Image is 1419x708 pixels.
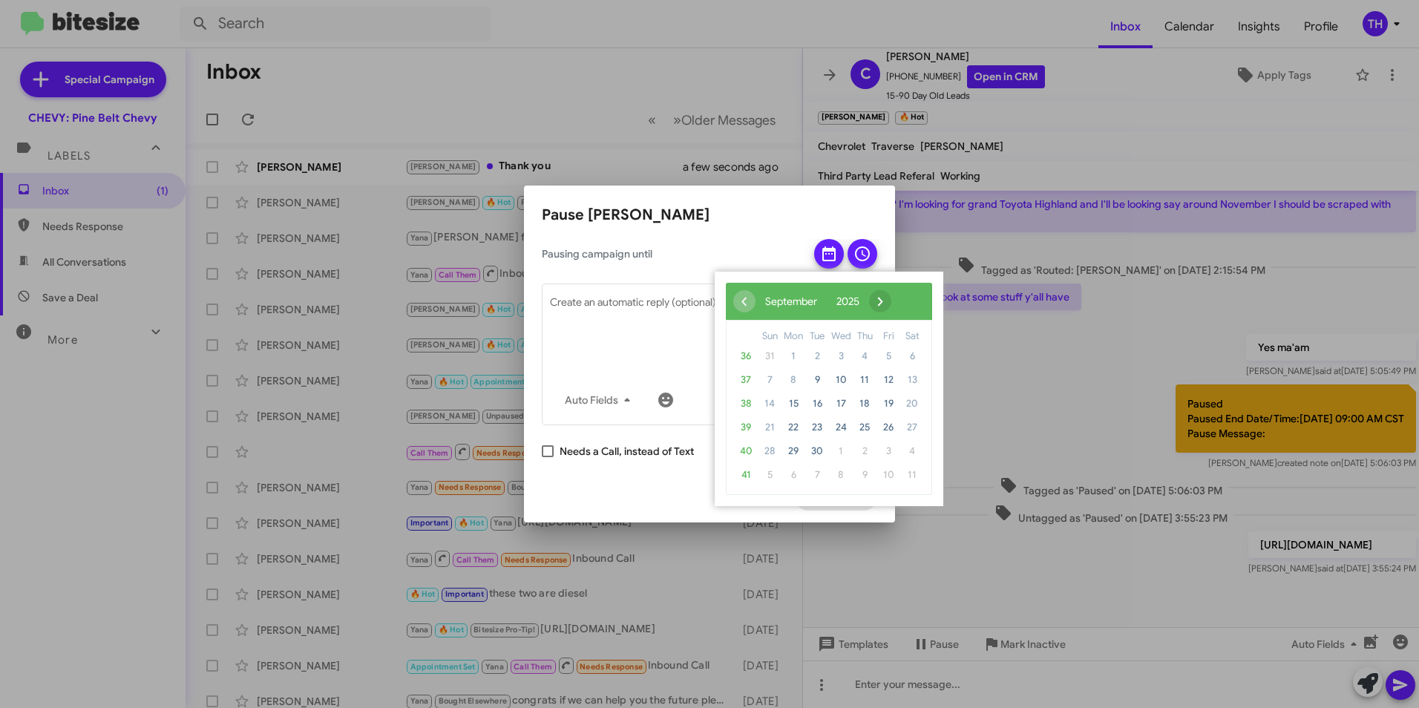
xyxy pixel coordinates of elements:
span: 25 [853,416,876,439]
span: 8 [781,368,805,392]
span: Needs a Call, instead of Text [560,442,694,460]
bs-datepicker-container: calendar [715,272,943,506]
span: 2 [805,344,829,368]
span: 19 [876,392,900,416]
span: 39 [734,416,758,439]
span: 31 [758,344,781,368]
th: weekday [900,328,924,344]
th: weekday [781,328,805,344]
th: weekday [876,328,900,344]
span: 15 [781,392,805,416]
th: weekday [853,328,876,344]
span: 11 [853,368,876,392]
span: September [765,295,817,308]
span: 14 [758,392,781,416]
button: › [869,290,891,312]
span: 4 [853,344,876,368]
span: 16 [805,392,829,416]
th: weekday [829,328,853,344]
span: 2025 [836,295,859,308]
span: 40 [734,439,758,463]
span: 4 [900,439,924,463]
span: 10 [876,463,900,487]
span: 28 [758,439,781,463]
span: 8 [829,463,853,487]
span: Pausing campaign until [542,246,802,261]
h2: Pause [PERSON_NAME] [542,203,877,227]
span: Auto Fields [565,387,636,413]
span: 5 [876,344,900,368]
span: 22 [781,416,805,439]
button: Auto Fields [553,387,648,413]
span: 18 [853,392,876,416]
bs-datepicker-navigation-view: ​ ​ ​ [733,291,891,304]
span: 36 [734,344,758,368]
span: 6 [900,344,924,368]
span: 9 [853,463,876,487]
span: 3 [876,439,900,463]
th: weekday [758,328,781,344]
button: 2025 [827,290,869,312]
span: 10 [829,368,853,392]
span: 37 [734,368,758,392]
span: 13 [900,368,924,392]
button: September [756,290,827,312]
span: 17 [829,392,853,416]
span: 6 [781,463,805,487]
span: 24 [829,416,853,439]
span: 20 [900,392,924,416]
span: 30 [805,439,829,463]
span: 26 [876,416,900,439]
span: 3 [829,344,853,368]
span: 23 [805,416,829,439]
span: 7 [758,368,781,392]
span: 1 [829,439,853,463]
span: ‹ [733,290,756,312]
span: 12 [876,368,900,392]
span: 5 [758,463,781,487]
span: 11 [900,463,924,487]
span: 21 [758,416,781,439]
span: 7 [805,463,829,487]
span: 1 [781,344,805,368]
th: weekday [805,328,829,344]
span: 9 [805,368,829,392]
span: 41 [734,463,758,487]
span: 38 [734,392,758,416]
span: 27 [900,416,924,439]
span: 2 [853,439,876,463]
span: 29 [781,439,805,463]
